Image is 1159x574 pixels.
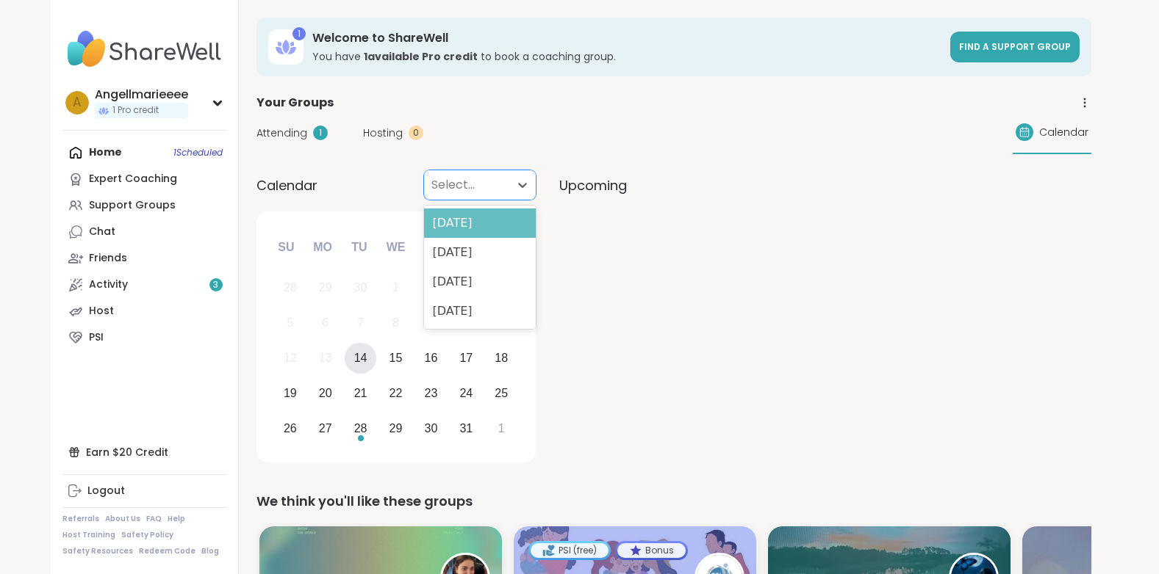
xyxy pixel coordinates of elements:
[275,377,306,409] div: Choose Sunday, October 19th, 2025
[345,413,376,444] div: Choose Tuesday, October 28th, 2025
[256,94,334,112] span: Your Groups
[345,308,376,339] div: Not available Tuesday, October 7th, 2025
[459,383,473,403] div: 24
[380,377,412,409] div: Choose Wednesday, October 22nd, 2025
[62,166,226,192] a: Expert Coaching
[87,484,125,498] div: Logout
[459,348,473,368] div: 17
[62,546,133,556] a: Safety Resources
[73,93,81,112] span: A
[415,308,447,339] div: Not available Thursday, October 9th, 2025
[287,313,293,333] div: 5
[168,514,185,524] a: Help
[62,245,226,272] a: Friends
[319,383,332,403] div: 20
[201,546,219,556] a: Blog
[486,343,517,374] div: Choose Saturday, October 18th, 2025
[415,377,447,409] div: Choose Thursday, October 23rd, 2025
[559,175,627,195] span: Upcoming
[451,377,482,409] div: Choose Friday, October 24th, 2025
[392,277,399,297] div: 1
[415,272,447,304] div: Not available Thursday, October 2nd, 2025
[89,198,176,213] div: Support Groups
[415,343,447,374] div: Choose Thursday, October 16th, 2025
[319,418,332,438] div: 27
[284,418,297,438] div: 26
[275,413,306,444] div: Choose Sunday, October 26th, 2025
[354,277,367,297] div: 30
[486,377,517,409] div: Choose Saturday, October 25th, 2025
[284,277,297,297] div: 28
[380,272,412,304] div: Not available Wednesday, October 1st, 2025
[62,514,99,524] a: Referrals
[392,313,399,333] div: 8
[284,348,297,368] div: 12
[343,231,376,264] div: Tu
[112,104,159,117] span: 1 Pro credit
[89,225,115,239] div: Chat
[89,172,177,186] div: Expert Coaching
[451,343,482,374] div: Choose Friday, October 17th, 2025
[409,126,423,140] div: 0
[89,304,114,319] div: Host
[213,279,218,291] span: 3
[275,343,306,374] div: Not available Sunday, October 12th, 2025
[354,348,367,368] div: 14
[313,126,328,140] div: 1
[309,308,341,339] div: Not available Monday, October 6th, 2025
[146,514,162,524] a: FAQ
[380,413,412,444] div: Choose Wednesday, October 29th, 2025
[270,231,302,264] div: Su
[390,383,403,403] div: 22
[62,324,226,351] a: PSI
[121,530,173,540] a: Safety Policy
[1039,125,1088,140] span: Calendar
[354,418,367,438] div: 28
[416,231,448,264] div: Th
[424,238,536,267] div: [DATE]
[309,272,341,304] div: Not available Monday, September 29th, 2025
[950,32,1080,62] a: Find a support group
[105,514,140,524] a: About Us
[319,348,332,368] div: 13
[89,277,128,292] div: Activity
[345,272,376,304] div: Not available Tuesday, September 30th, 2025
[62,478,226,504] a: Logout
[459,418,473,438] div: 31
[89,251,127,266] div: Friends
[451,413,482,444] div: Choose Friday, October 31st, 2025
[425,383,438,403] div: 23
[379,231,412,264] div: We
[495,383,508,403] div: 25
[256,491,1091,512] div: We think you'll like these groups
[322,313,329,333] div: 6
[380,343,412,374] div: Choose Wednesday, October 15th, 2025
[62,23,226,75] img: ShareWell Nav Logo
[139,546,195,556] a: Redeem Code
[424,297,536,326] div: [DATE]
[364,49,478,64] b: 1 available Pro credit
[293,27,306,40] div: 1
[275,308,306,339] div: Not available Sunday, October 5th, 2025
[62,272,226,298] a: Activity3
[486,413,517,444] div: Choose Saturday, November 1st, 2025
[256,126,307,141] span: Attending
[357,313,364,333] div: 7
[62,530,115,540] a: Host Training
[380,308,412,339] div: Not available Wednesday, October 8th, 2025
[390,348,403,368] div: 15
[498,418,505,438] div: 1
[345,377,376,409] div: Choose Tuesday, October 21st, 2025
[531,543,609,558] div: PSI (free)
[495,348,508,368] div: 18
[959,40,1071,53] span: Find a support group
[273,270,519,446] div: month 2025-10
[424,267,536,297] div: [DATE]
[312,30,941,46] h3: Welcome to ShareWell
[309,377,341,409] div: Choose Monday, October 20th, 2025
[319,277,332,297] div: 29
[354,383,367,403] div: 21
[275,272,306,304] div: Not available Sunday, September 28th, 2025
[309,413,341,444] div: Choose Monday, October 27th, 2025
[89,330,104,345] div: PSI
